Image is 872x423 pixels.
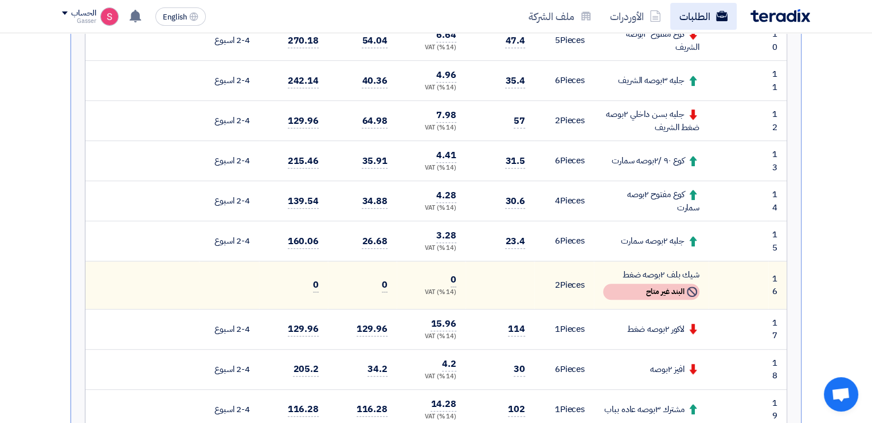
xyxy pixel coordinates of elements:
[534,21,594,61] td: Pieces
[603,188,699,214] div: كوع مفتوح ٢بوصه سمارت
[824,377,858,412] div: Open chat
[163,13,187,21] span: English
[768,21,787,61] td: 10
[288,234,319,249] span: 160.06
[288,194,319,209] span: 139.54
[555,154,560,167] span: 6
[555,403,560,416] span: 1
[442,357,456,371] span: 4.2
[406,244,456,253] div: (14 %) VAT
[603,284,699,300] div: البند غير متاح
[603,28,699,53] div: كوع مفتوح ٣بوصه الشريف
[362,154,388,169] span: 35.91
[555,114,560,127] span: 2
[451,273,456,287] span: 0
[200,21,259,61] td: 2-4 اسبوع
[505,234,525,249] span: 23.4
[155,7,206,26] button: English
[436,68,456,83] span: 4.96
[406,203,456,213] div: (14 %) VAT
[768,261,787,310] td: 16
[362,114,388,128] span: 64.98
[555,234,560,247] span: 6
[362,234,388,249] span: 26.68
[555,194,560,207] span: 4
[768,141,787,181] td: 13
[436,189,456,203] span: 4.28
[603,234,699,248] div: جلبه ٢بوصه سمارت
[555,279,560,291] span: 2
[768,349,787,389] td: 18
[603,323,699,336] div: لاكور ٢بوصه ضغط
[514,114,525,128] span: 57
[514,362,525,377] span: 30
[200,61,259,101] td: 2-4 اسبوع
[288,34,319,48] span: 270.18
[200,309,259,349] td: 2-4 اسبوع
[406,372,456,382] div: (14 %) VAT
[362,194,388,209] span: 34.88
[603,403,699,416] div: مشترك ٣بوصه عاده بباب
[406,332,456,342] div: (14 %) VAT
[436,28,456,42] span: 6.64
[382,278,388,292] span: 0
[313,278,319,292] span: 0
[768,61,787,101] td: 11
[603,268,699,281] div: شيك بلف ٢بوصه ضغط
[357,402,388,417] span: 116.28
[768,309,787,349] td: 17
[362,34,388,48] span: 54.04
[288,322,319,336] span: 129.96
[406,83,456,93] div: (14 %) VAT
[288,74,319,88] span: 242.14
[555,363,560,375] span: 6
[505,74,525,88] span: 35.4
[555,74,560,87] span: 6
[431,397,456,412] span: 14.28
[406,288,456,297] div: (14 %) VAT
[505,154,525,169] span: 31.5
[534,101,594,141] td: Pieces
[406,123,456,133] div: (14 %) VAT
[670,3,737,30] a: الطلبات
[603,363,699,376] div: افيز ٢بوصه
[200,349,259,389] td: 2-4 اسبوع
[288,114,319,128] span: 129.96
[603,154,699,167] div: كوع ٩٠ /٢بوصه سمارت
[534,261,594,310] td: Pieces
[534,141,594,181] td: Pieces
[71,9,96,18] div: الحساب
[505,34,525,48] span: 47.4
[534,61,594,101] td: Pieces
[436,108,456,123] span: 7.98
[534,349,594,389] td: Pieces
[362,74,388,88] span: 40.36
[768,221,787,261] td: 15
[436,148,456,163] span: 4.41
[505,194,525,209] span: 30.6
[357,322,388,336] span: 129.96
[406,412,456,422] div: (14 %) VAT
[601,3,670,30] a: الأوردرات
[200,141,259,181] td: 2-4 اسبوع
[406,43,456,53] div: (14 %) VAT
[62,18,96,24] div: Gasser
[288,402,319,417] span: 116.28
[768,101,787,141] td: 12
[534,181,594,221] td: Pieces
[534,309,594,349] td: Pieces
[436,229,456,243] span: 3.28
[367,362,388,377] span: 34.2
[603,74,699,87] div: جلبه ٣بوصه الشريف
[293,362,319,377] span: 205.2
[431,317,456,331] span: 15.96
[519,3,601,30] a: ملف الشركة
[200,221,259,261] td: 2-4 اسبوع
[288,154,319,169] span: 215.46
[555,34,560,46] span: 5
[406,163,456,173] div: (14 %) VAT
[200,181,259,221] td: 2-4 اسبوع
[555,323,560,335] span: 1
[603,108,699,134] div: جلبه بسن داخلي ٢بوصه ضغط الشريف
[100,7,119,26] img: unnamed_1748516558010.png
